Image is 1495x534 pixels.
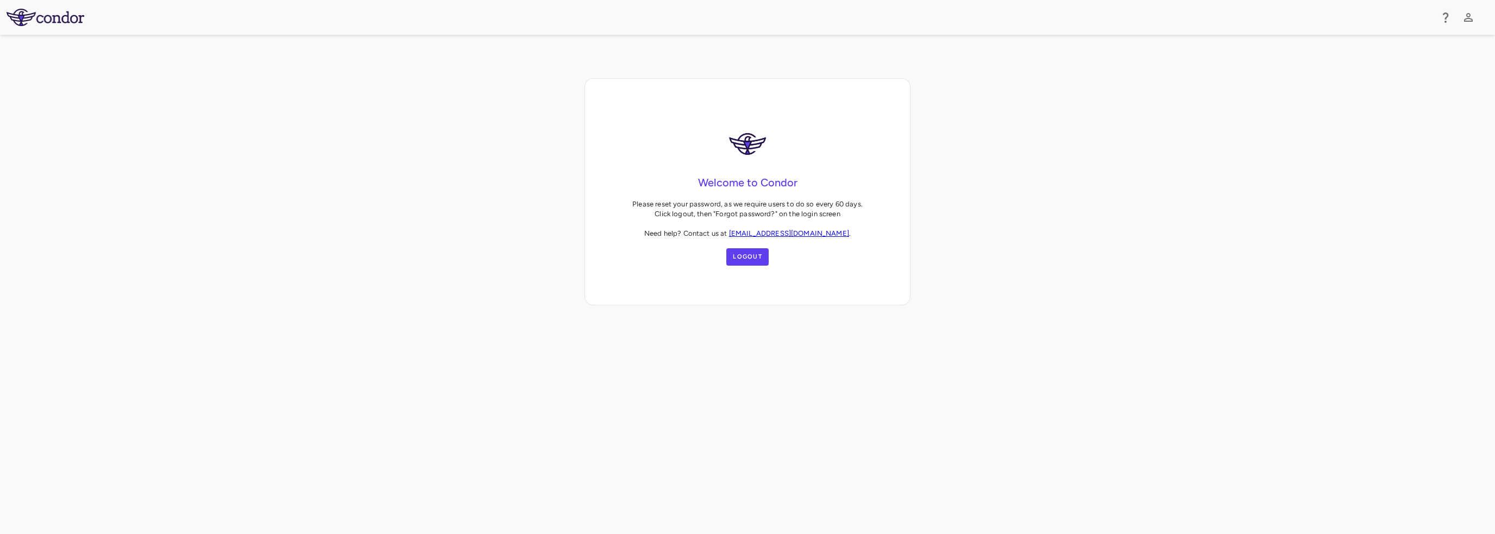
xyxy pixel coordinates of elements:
img: logo-full-SnFGN8VE.png [7,9,84,26]
h4: Welcome to Condor [698,174,797,191]
p: Please reset your password, as we require users to do so every 60 days. Click logout, then "Forgo... [632,199,863,238]
img: logo-DRQAiqc6.png [726,122,769,166]
a: [EMAIL_ADDRESS][DOMAIN_NAME] [729,229,849,237]
button: Logout [726,248,769,266]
